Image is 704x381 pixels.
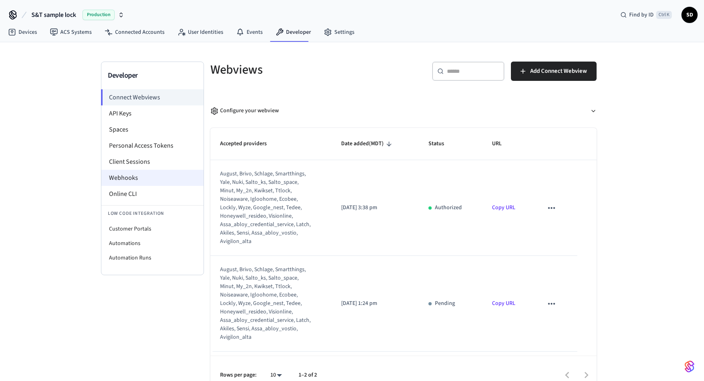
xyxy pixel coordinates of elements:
[220,138,277,150] span: Accepted providers
[2,25,43,39] a: Devices
[210,107,279,115] div: Configure your webview
[101,105,204,122] li: API Keys
[210,62,399,78] h5: Webviews
[435,299,455,308] p: Pending
[656,11,672,19] span: Ctrl K
[43,25,98,39] a: ACS Systems
[269,25,317,39] a: Developer
[101,251,204,265] li: Automation Runs
[682,8,697,22] span: SD
[492,204,515,212] a: Copy URL
[31,10,76,20] span: S&T sample lock
[98,25,171,39] a: Connected Accounts
[101,170,204,186] li: Webhooks
[101,138,204,154] li: Personal Access Tokens
[298,371,317,379] p: 1–2 of 2
[101,205,204,222] li: Low Code Integration
[101,186,204,202] li: Online CLI
[629,11,654,19] span: Find by ID
[317,25,361,39] a: Settings
[341,204,409,212] p: [DATE] 3:38 pm
[210,128,597,352] table: sticky table
[101,122,204,138] li: Spaces
[101,154,204,170] li: Client Sessions
[428,138,455,150] span: Status
[210,100,597,122] button: Configure your webview
[341,138,394,150] span: Date added(MDT)
[171,25,230,39] a: User Identities
[685,360,694,373] img: SeamLogoGradient.69752ec5.svg
[82,10,115,20] span: Production
[220,371,257,379] p: Rows per page:
[220,266,312,342] div: august, brivo, schlage, smartthings, yale, nuki, salto_ks, salto_space, minut, my_2n, kwikset, tt...
[492,138,512,150] span: URL
[435,204,462,212] p: Authorized
[530,66,587,76] span: Add Connect Webview
[681,7,698,23] button: SD
[108,70,197,81] h3: Developer
[101,222,204,236] li: Customer Portals
[266,369,286,381] div: 10
[492,299,515,307] a: Copy URL
[341,299,409,308] p: [DATE] 1:24 pm
[101,89,204,105] li: Connect Webviews
[230,25,269,39] a: Events
[101,236,204,251] li: Automations
[614,8,678,22] div: Find by IDCtrl K
[220,170,312,246] div: august, brivo, schlage, smartthings, yale, nuki, salto_ks, salto_space, minut, my_2n, kwikset, tt...
[511,62,597,81] button: Add Connect Webview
